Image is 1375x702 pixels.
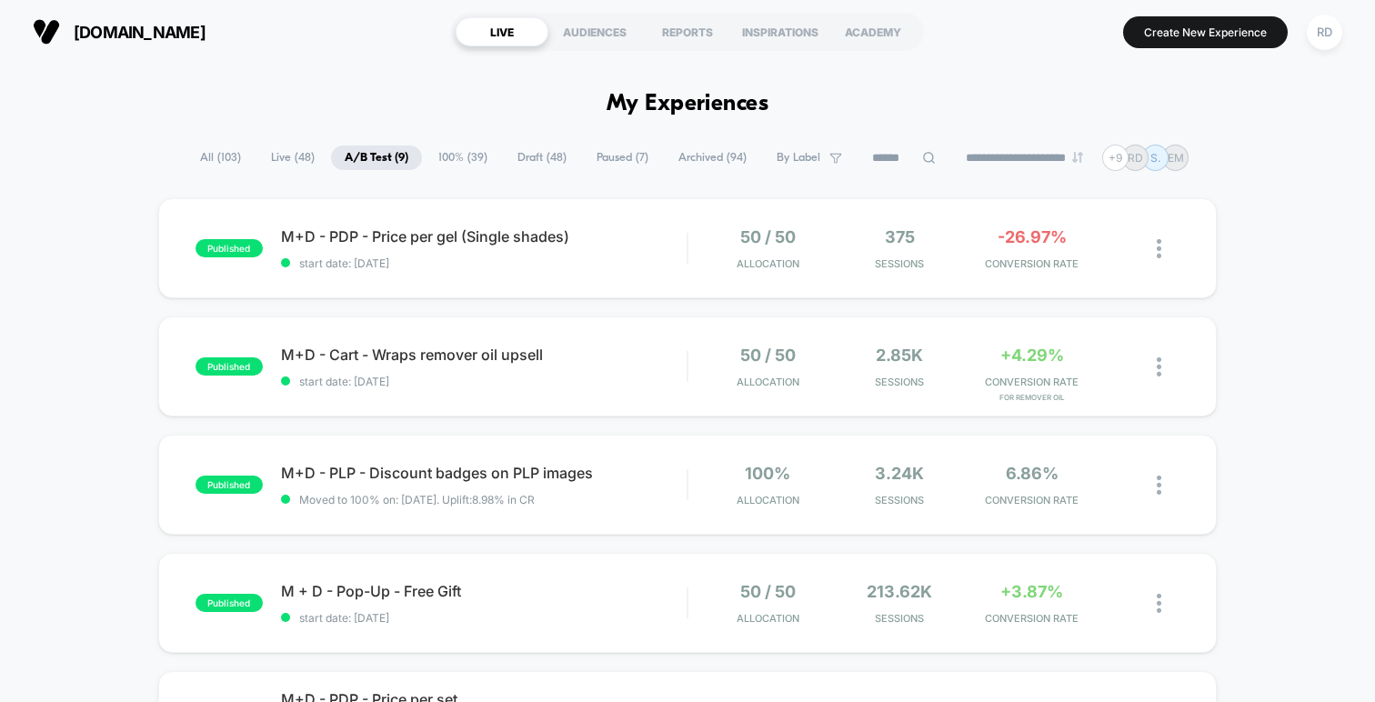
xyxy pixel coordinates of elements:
[737,494,799,506] span: Allocation
[281,611,687,625] span: start date: [DATE]
[1000,346,1064,365] span: +4.29%
[665,145,760,170] span: Archived ( 94 )
[737,257,799,270] span: Allocation
[196,239,263,257] span: published
[970,494,1093,506] span: CONVERSION RATE
[734,17,827,46] div: INSPIRATIONS
[745,464,790,483] span: 100%
[737,376,799,388] span: Allocation
[740,346,796,365] span: 50 / 50
[876,346,923,365] span: 2.85k
[281,582,687,600] span: M + D - Pop-Up - Free Gift
[970,376,1093,388] span: CONVERSION RATE
[838,612,961,625] span: Sessions
[1157,239,1161,258] img: close
[583,145,662,170] span: Paused ( 7 )
[1000,582,1063,601] span: +3.87%
[1128,151,1143,165] p: RD
[1150,151,1160,165] p: S.
[196,594,263,612] span: published
[970,393,1093,402] span: for Remover Oil
[257,145,328,170] span: Live ( 48 )
[456,17,548,46] div: LIVE
[607,91,769,117] h1: My Experiences
[1123,16,1288,48] button: Create New Experience
[1157,594,1161,613] img: close
[186,145,255,170] span: All ( 103 )
[867,582,932,601] span: 213.62k
[33,18,60,45] img: Visually logo
[740,227,796,246] span: 50 / 50
[281,346,687,364] span: M+D - Cart - Wraps remover oil upsell
[1157,476,1161,495] img: close
[998,227,1067,246] span: -26.97%
[196,476,263,494] span: published
[737,612,799,625] span: Allocation
[970,257,1093,270] span: CONVERSION RATE
[875,464,924,483] span: 3.24k
[970,612,1093,625] span: CONVERSION RATE
[27,17,211,46] button: [DOMAIN_NAME]
[838,257,961,270] span: Sessions
[838,494,961,506] span: Sessions
[740,582,796,601] span: 50 / 50
[299,493,535,506] span: Moved to 100% on: [DATE] . Uplift: 8.98% in CR
[425,145,501,170] span: 100% ( 39 )
[777,151,820,165] span: By Label
[885,227,915,246] span: 375
[1072,152,1083,163] img: end
[1307,15,1342,50] div: RD
[838,376,961,388] span: Sessions
[504,145,580,170] span: Draft ( 48 )
[74,23,206,42] span: [DOMAIN_NAME]
[827,17,919,46] div: ACADEMY
[1102,145,1129,171] div: + 9
[1006,464,1059,483] span: 6.86%
[281,256,687,270] span: start date: [DATE]
[331,145,422,170] span: A/B Test ( 9 )
[281,227,687,246] span: M+D - PDP - Price per gel (Single shades)
[281,375,687,388] span: start date: [DATE]
[196,357,263,376] span: published
[641,17,734,46] div: REPORTS
[1301,14,1348,51] button: RD
[1157,357,1161,376] img: close
[1168,151,1184,165] p: EM
[548,17,641,46] div: AUDIENCES
[281,464,687,482] span: M+D - PLP - Discount badges on PLP images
